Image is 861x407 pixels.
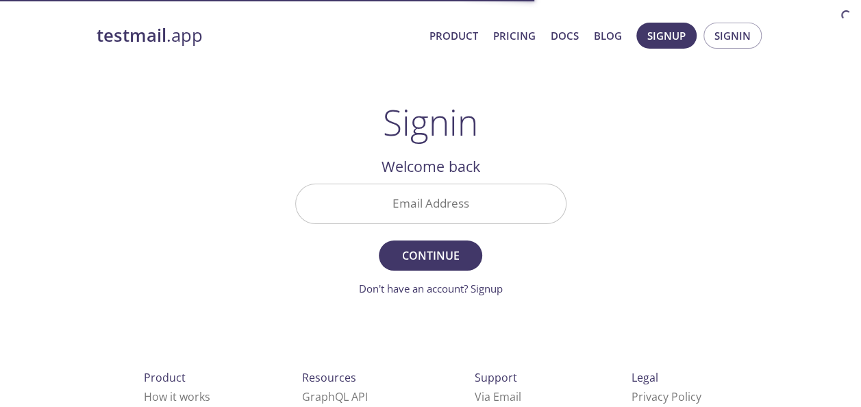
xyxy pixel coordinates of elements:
[636,23,697,49] button: Signup
[302,389,368,404] a: GraphQL API
[97,23,166,47] strong: testmail
[647,27,686,45] span: Signup
[475,370,517,385] span: Support
[144,370,186,385] span: Product
[551,27,579,45] a: Docs
[703,23,762,49] button: Signin
[302,370,356,385] span: Resources
[359,282,503,295] a: Don't have an account? Signup
[379,241,482,271] button: Continue
[97,24,419,47] a: testmail.app
[714,27,751,45] span: Signin
[594,27,622,45] a: Blog
[383,101,478,143] h1: Signin
[632,389,701,404] a: Privacy Policy
[632,370,658,385] span: Legal
[144,389,210,404] a: How it works
[429,27,478,45] a: Product
[394,246,466,265] span: Continue
[295,155,566,178] h2: Welcome back
[475,389,521,404] a: Via Email
[493,27,536,45] a: Pricing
